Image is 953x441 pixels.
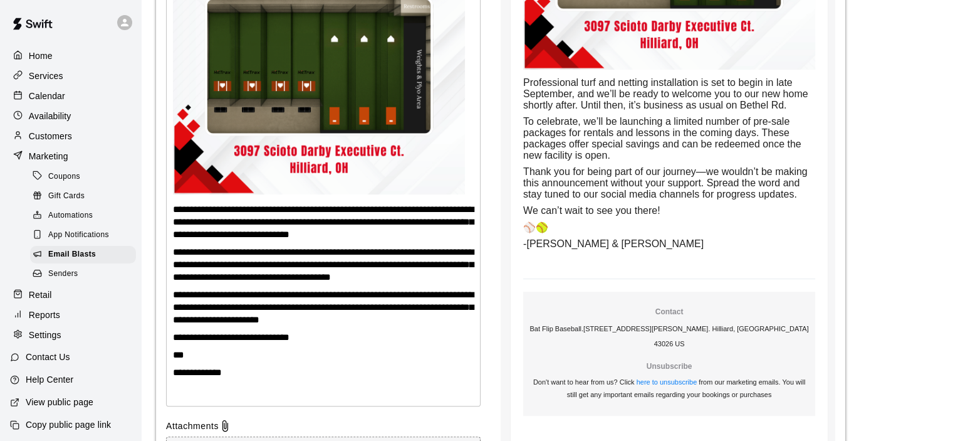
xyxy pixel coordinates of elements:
span: -[PERSON_NAME] & [PERSON_NAME] [523,238,704,249]
span: Thank you for being part of our journey—we wouldn’t be making this announcement without your supp... [523,166,810,199]
a: Gift Cards [30,186,141,206]
span: To celebrate, we’ll be launching a limited number of pre-sale packages for rentals and lessons in... [523,116,804,161]
p: Availability [29,110,71,122]
div: Coupons [30,168,136,186]
p: Reports [29,309,60,321]
span: Automations [48,210,93,222]
a: Senders [30,265,141,284]
a: Marketing [10,147,131,166]
div: Automations [30,207,136,225]
div: App Notifications [30,226,136,244]
p: Copy public page link [26,418,111,431]
a: Availability [10,107,131,125]
p: Contact Us [26,351,70,363]
p: Don't want to hear from us? Click from our marketing emails. You will still get any important ema... [528,376,810,401]
a: Customers [10,127,131,146]
a: Calendar [10,87,131,105]
p: Help Center [26,373,73,386]
p: Customers [29,130,72,142]
span: Coupons [48,171,80,183]
a: Email Blasts [30,245,141,265]
span: ⚾🥎 [523,222,548,233]
a: Home [10,46,131,65]
span: Professional turf and netting installation is set to begin in late September, and we’ll be ready ... [523,77,811,110]
div: Senders [30,265,136,283]
a: Automations [30,206,141,226]
div: Attachments [166,420,481,432]
span: Senders [48,268,78,280]
p: View public page [26,396,93,408]
span: We can’t wait to see you there! [523,205,660,216]
span: Email Blasts [48,248,96,261]
p: Bat Flip Baseball . [STREET_ADDRESS][PERSON_NAME]. Hilliard, [GEOGRAPHIC_DATA] 43026 US [528,321,810,351]
a: Services [10,66,131,85]
div: Email Blasts [30,246,136,263]
p: Contact [528,307,810,317]
a: here to unsubscribe [637,378,697,386]
p: Settings [29,329,61,341]
p: Retail [29,289,52,301]
p: Unsubscribe [528,361,810,372]
a: Retail [10,285,131,304]
span: Gift Cards [48,190,85,203]
a: Coupons [30,167,141,186]
a: App Notifications [30,226,141,245]
div: Gift Cards [30,188,136,205]
a: Reports [10,306,131,324]
p: Calendar [29,90,65,102]
a: Settings [10,326,131,344]
p: Services [29,70,63,82]
p: Home [29,50,53,62]
span: App Notifications [48,229,109,242]
p: Marketing [29,150,68,162]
